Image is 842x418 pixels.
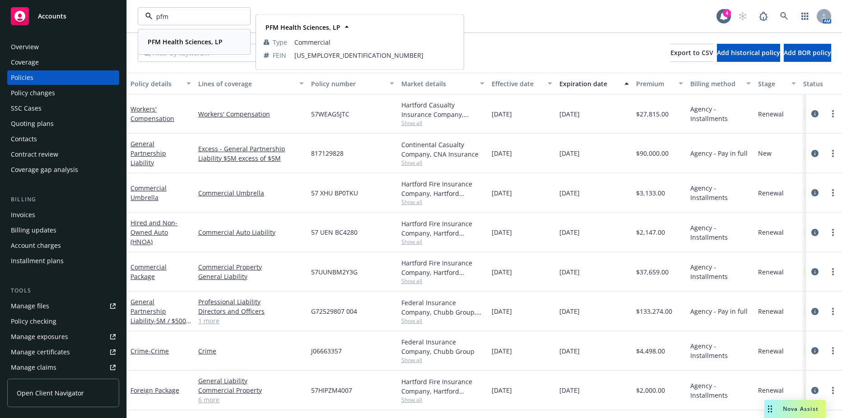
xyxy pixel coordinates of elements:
span: FEIN [273,51,286,60]
strong: PFM Health Sciences, LP [148,37,223,46]
button: Nova Assist [764,400,826,418]
span: $90,000.00 [636,149,669,158]
a: Commercial Property [198,262,304,272]
a: Commercial Umbrella [130,184,167,202]
div: Premium [636,79,673,88]
span: Add BOR policy [784,48,831,57]
div: Manage claims [11,360,56,375]
a: Manage files [7,299,119,313]
span: Type [273,37,287,47]
a: circleInformation [809,187,820,198]
button: Premium [633,73,687,94]
a: Billing updates [7,223,119,237]
span: Show all [401,396,484,404]
span: - 5M / $500K Ded [130,316,191,334]
a: more [828,187,838,198]
button: Lines of coverage [195,73,307,94]
span: Agency - Installments [690,381,751,400]
button: Policy details [127,73,195,94]
span: Renewal [758,346,784,356]
div: Coverage gap analysis [11,163,78,177]
span: Commercial [294,37,456,47]
button: Add BOR policy [784,44,831,62]
span: $27,815.00 [636,109,669,119]
span: [DATE] [492,267,512,277]
div: Continental Casualty Company, CNA Insurance [401,140,484,159]
a: more [828,385,838,396]
div: Policy number [311,79,384,88]
span: G72529807 004 [311,307,357,316]
span: Show all [401,119,484,127]
a: Installment plans [7,254,119,268]
span: 817129828 [311,149,344,158]
span: [DATE] [492,228,512,237]
a: Manage claims [7,360,119,375]
span: Show all [401,238,484,246]
div: Contract review [11,147,58,162]
input: Filter by keyword [153,12,232,21]
div: Federal Insurance Company, Chubb Group, RT Specialty Insurance Services, LLC (RSG Specialty, LLC) [401,298,484,317]
a: Manage certificates [7,345,119,359]
a: circleInformation [809,266,820,277]
span: J06663357 [311,346,342,356]
div: Hartford Casualty Insurance Company, Hartford Insurance Group [401,100,484,119]
button: Export to CSV [670,44,713,62]
span: $133,274.00 [636,307,672,316]
span: [DATE] [492,188,512,198]
button: Billing method [687,73,754,94]
div: Expiration date [559,79,619,88]
a: Coverage gap analysis [7,163,119,177]
span: Open Client Navigator [17,388,84,398]
a: General Partnership Liability [130,139,166,167]
a: Workers' Compensation [198,109,304,119]
div: Quoting plans [11,116,54,131]
a: Contacts [7,132,119,146]
span: Agency - Installments [690,183,751,202]
a: Report a Bug [754,7,772,25]
a: SSC Cases [7,101,119,116]
span: Show all [401,277,484,285]
div: Effective date [492,79,542,88]
button: Stage [754,73,800,94]
a: more [828,306,838,317]
a: more [828,148,838,159]
a: Policy changes [7,86,119,100]
span: Show all [401,317,484,325]
span: Renewal [758,228,784,237]
div: Billing updates [11,223,56,237]
span: Agency - Installments [690,341,751,360]
a: 1 more [198,316,304,325]
a: Overview [7,40,119,54]
a: 6 more [198,395,304,404]
a: Coverage [7,55,119,70]
a: Commercial Umbrella [198,188,304,198]
div: Billing method [690,79,741,88]
span: New [758,149,772,158]
div: Billing [7,195,119,204]
a: Workers' Compensation [130,105,174,123]
span: Show all [401,159,484,167]
button: Effective date [488,73,556,94]
div: Manage certificates [11,345,70,359]
button: Policy number [307,73,398,94]
div: 4 [723,9,731,17]
span: $37,659.00 [636,267,669,277]
span: 57 UEN BC4280 [311,228,358,237]
a: General Liability [198,376,304,385]
span: [US_EMPLOYER_IDENTIFICATION_NUMBER] [294,51,456,60]
a: circleInformation [809,227,820,238]
div: Policies [11,70,33,85]
span: 57UUNBM2Y3G [311,267,358,277]
div: Manage exposures [11,330,68,344]
div: Tools [7,286,119,295]
a: Search [775,7,793,25]
a: Quoting plans [7,116,119,131]
span: Agency - Installments [690,223,751,242]
div: Coverage [11,55,39,70]
div: Contacts [11,132,37,146]
a: more [828,108,838,119]
div: Federal Insurance Company, Chubb Group [401,337,484,356]
span: [DATE] [559,385,580,395]
a: circleInformation [809,148,820,159]
div: Stage [758,79,786,88]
